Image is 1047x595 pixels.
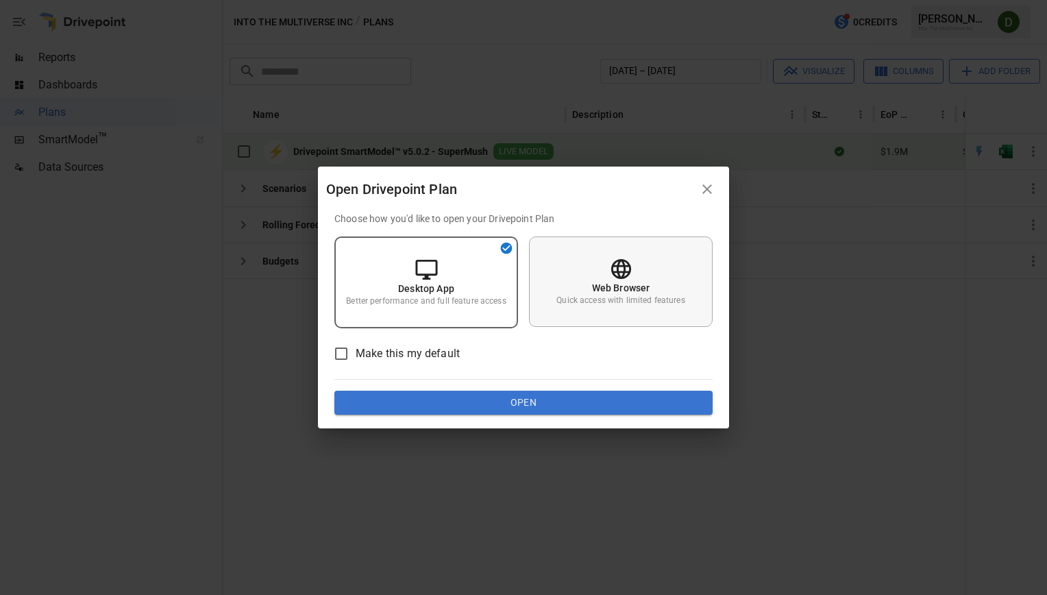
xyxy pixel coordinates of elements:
span: Make this my default [356,345,460,362]
button: Open [334,391,713,415]
p: Desktop App [398,282,454,295]
div: Open Drivepoint Plan [326,178,693,200]
p: Web Browser [592,281,650,295]
p: Choose how you'd like to open your Drivepoint Plan [334,212,713,226]
p: Better performance and full feature access [346,295,506,307]
p: Quick access with limited features [556,295,685,306]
